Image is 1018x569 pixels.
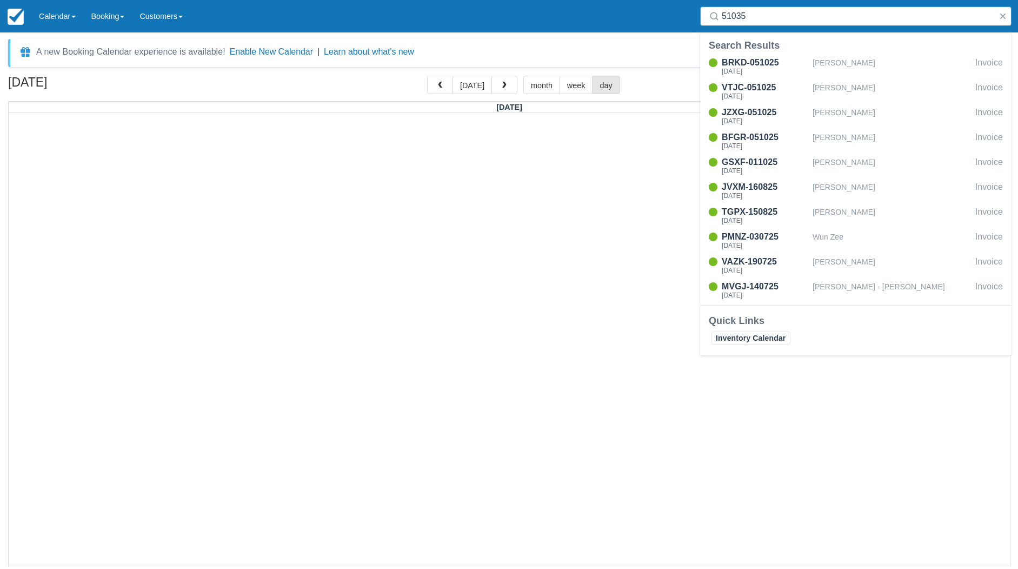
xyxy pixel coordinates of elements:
[711,332,790,345] a: Inventory Calendar
[8,9,24,25] img: checkfront-main-nav-mini-logo.png
[722,68,808,75] div: [DATE]
[722,242,808,249] div: [DATE]
[722,280,808,293] div: MVGJ-140725
[813,230,971,251] div: Wun Zee
[700,131,1012,151] a: BFGR-051025[DATE][PERSON_NAME]Invoice
[722,156,808,169] div: GSXF-011025
[36,45,225,58] div: A new Booking Calendar experience is available!
[975,280,1003,301] div: Invoice
[324,47,414,56] a: Learn about what's new
[700,81,1012,102] a: VTJC-051025[DATE][PERSON_NAME]Invoice
[975,56,1003,77] div: Invoice
[722,255,808,268] div: VAZK-190725
[700,206,1012,226] a: TGPX-150825[DATE][PERSON_NAME]Invoice
[700,230,1012,251] a: PMNZ-030725[DATE]Wun ZeeInvoice
[975,106,1003,127] div: Invoice
[813,206,971,226] div: [PERSON_NAME]
[813,56,971,77] div: [PERSON_NAME]
[813,255,971,276] div: [PERSON_NAME]
[722,217,808,224] div: [DATE]
[722,131,808,144] div: BFGR-051025
[700,181,1012,201] a: JVXM-160825[DATE][PERSON_NAME]Invoice
[722,118,808,124] div: [DATE]
[975,206,1003,226] div: Invoice
[700,156,1012,176] a: GSXF-011025[DATE][PERSON_NAME]Invoice
[722,56,808,69] div: BRKD-051025
[975,255,1003,276] div: Invoice
[722,81,808,94] div: VTJC-051025
[592,76,620,94] button: day
[813,280,971,301] div: [PERSON_NAME] - [PERSON_NAME]
[230,47,313,57] button: Enable New Calendar
[975,156,1003,176] div: Invoice
[453,76,492,94] button: [DATE]
[722,206,808,219] div: TGPX-150825
[700,106,1012,127] a: JZXG-051025[DATE][PERSON_NAME]Invoice
[722,143,808,149] div: [DATE]
[709,39,1003,52] div: Search Results
[709,314,1003,327] div: Quick Links
[700,56,1012,77] a: BRKD-051025[DATE][PERSON_NAME]Invoice
[8,76,145,96] h2: [DATE]
[722,6,994,26] input: Search ( / )
[813,81,971,102] div: [PERSON_NAME]
[722,292,808,299] div: [DATE]
[722,168,808,174] div: [DATE]
[975,230,1003,251] div: Invoice
[700,280,1012,301] a: MVGJ-140725[DATE][PERSON_NAME] - [PERSON_NAME]Invoice
[722,106,808,119] div: JZXG-051025
[722,267,808,274] div: [DATE]
[523,76,560,94] button: month
[722,181,808,194] div: JVXM-160825
[813,156,971,176] div: [PERSON_NAME]
[496,103,522,111] span: [DATE]
[722,230,808,243] div: PMNZ-030725
[813,181,971,201] div: [PERSON_NAME]
[700,255,1012,276] a: VAZK-190725[DATE][PERSON_NAME]Invoice
[813,106,971,127] div: [PERSON_NAME]
[722,93,808,100] div: [DATE]
[975,131,1003,151] div: Invoice
[975,181,1003,201] div: Invoice
[813,131,971,151] div: [PERSON_NAME]
[722,193,808,199] div: [DATE]
[560,76,593,94] button: week
[317,47,320,56] span: |
[975,81,1003,102] div: Invoice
